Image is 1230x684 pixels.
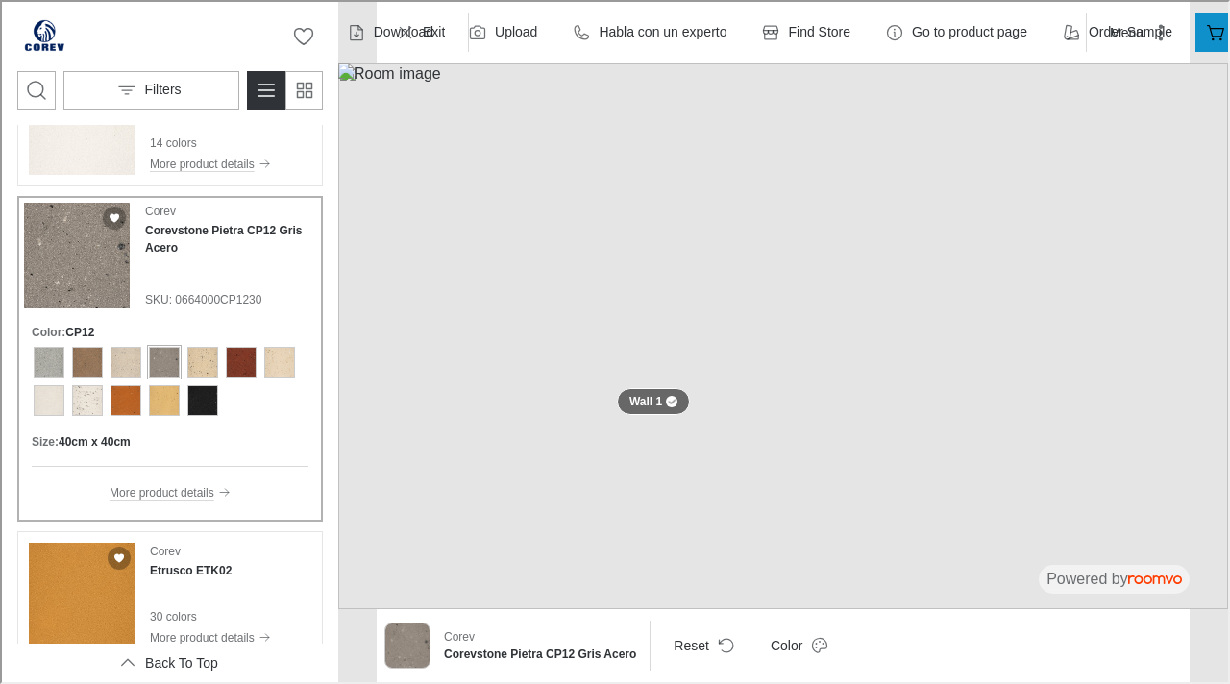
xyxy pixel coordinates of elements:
[63,322,92,339] h6: CP12
[1045,567,1180,588] p: Powered by
[753,624,839,663] button: Open color dialog
[245,69,283,108] button: Switch to detail view
[148,560,230,577] h4: Etrusco ETK02
[107,343,141,378] button: View color format CP11
[15,642,321,680] button: Scroll back to the beginning
[148,541,179,558] p: Corev
[148,606,269,623] p: 30 colors
[436,621,640,667] button: Show details for Corevstone Pietra CP12 Gris Acero
[184,381,218,416] button: View color format CP1307
[148,133,309,150] p: 14 colors
[68,381,103,416] button: View color format CP30
[101,205,124,228] button: Add Corevstone Pietra CP12 Gris Acero to favorites
[1126,574,1180,582] img: roomvo_wordmark.svg
[145,343,180,378] button: View color format CP12
[872,12,1041,50] button: Go to product page
[493,21,535,40] label: Upload
[260,343,295,378] button: View color format CP22
[333,12,447,50] button: Download
[30,343,64,378] button: View color format CP07
[27,541,133,647] img: Etrusco ETK02. Link opens in a new window.
[748,12,864,50] button: Find Store
[145,381,180,416] button: View color format CP32
[910,21,1025,40] p: Go to product page
[57,431,129,449] h6: 40cm x 40cm
[442,626,473,644] p: Corev
[372,21,431,40] p: Download
[184,343,218,378] button: View color format CP13
[656,624,746,663] button: Reset product
[15,15,73,54] a: Go to Corev's website.
[22,201,128,306] img: Corevstone Pietra CP12 Gris Acero. Link opens in a new window.
[148,625,269,647] button: More product details
[15,69,54,108] button: Open search box
[1048,12,1186,50] button: Order Sample
[143,289,314,306] span: SKU: 0664000CP1230
[30,322,63,339] h6: Color :
[30,322,307,416] div: Product colors
[108,480,229,501] button: More product details
[148,154,253,171] p: More product details
[1087,21,1170,40] p: Order Sample
[245,69,321,108] div: Product List Mode Selector
[30,431,57,449] h6: Size :
[143,220,314,255] h4: Corevstone Pietra CP12 Gris Acero
[597,21,725,40] p: Habla con un experto
[61,69,237,108] button: Open the filters menu
[1093,12,1180,50] button: More actions
[148,152,309,173] button: More product details
[15,15,73,54] img: Logo representing Corev.
[627,392,660,408] p: Wall 1
[30,381,64,416] button: View color format CP23
[455,12,551,50] button: Upload a picture of your room
[283,15,321,54] button: No favorites
[442,644,634,661] h6: Corevstone Pietra CP12 Gris Acero
[786,21,849,40] p: Find Store
[143,201,174,218] p: Corev
[336,61,1226,607] img: Room image
[558,12,740,50] button: Habla con un experto
[222,343,257,378] button: View color format CP19
[383,622,428,666] img: Corevstone Pietra CP12 Gris Acero
[107,381,141,416] button: View color format CP31
[15,529,321,658] div: See Etrusco ETK02 in the room
[108,482,212,500] p: More product details
[68,343,103,378] button: View color format CP10
[148,627,253,645] p: More product details
[615,386,688,413] button: Wall 1
[106,545,129,568] button: Add Etrusco ETK02 to favorites
[1045,567,1180,588] div: The visualizer is powered by Roomvo.
[142,79,179,98] p: Filters
[30,431,307,449] div: Product sizes
[283,69,321,108] button: Switch to simple view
